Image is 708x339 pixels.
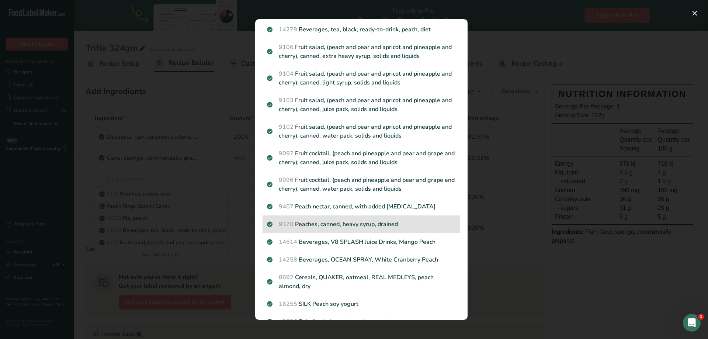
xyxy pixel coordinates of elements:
span: 9106 [279,43,294,51]
p: SILK Peach soy yogurt [267,300,456,308]
p: Fruit cocktail, (peach and pineapple and pear and grape and cherry), canned, juice pack, solids a... [267,149,456,167]
span: 43536 [279,318,297,326]
p: Beverages, V8 SPLASH Juice Drinks, Mango Peach [267,238,456,246]
span: 9097 [279,149,294,158]
p: Fruit salad, (peach and pear and apricot and pineapple and cherry), canned, juice pack, solids an... [267,96,456,114]
p: Beverages, OCEAN SPRAY, White Cranberry Peach [267,255,456,264]
iframe: Intercom live chat [683,314,701,332]
span: 14614 [279,238,297,246]
span: 8692 [279,273,294,281]
span: 16255 [279,300,297,308]
p: Peach nectar, canned, with added [MEDICAL_DATA] [267,202,456,211]
span: 9370 [279,220,294,228]
p: Fruit salad, (peach and pear and apricot and pineapple and cherry), canned, light syrup, solids a... [267,69,456,87]
p: Cereals, QUAKER, oatmeal, REAL MEDLEYS, peach almond, dry [267,273,456,291]
span: 14279 [279,25,297,34]
span: 9102 [279,123,294,131]
p: Babyfood, dessert, peach yogurt [267,317,456,326]
p: Fruit salad, (peach and pear and apricot and pineapple and cherry), canned, extra heavy syrup, so... [267,43,456,60]
span: 1 [698,314,704,320]
span: 9407 [279,203,294,211]
p: Peaches, canned, heavy syrup, drained [267,220,456,229]
span: 9103 [279,96,294,104]
p: Fruit salad, (peach and pear and apricot and pineapple and cherry), canned, water pack, solids an... [267,122,456,140]
span: 9104 [279,70,294,78]
p: Beverages, tea, black, ready-to-drink, peach, diet [267,25,456,34]
span: 9096 [279,176,294,184]
p: Fruit cocktail, (peach and pineapple and pear and grape and cherry), canned, water pack, solids a... [267,176,456,193]
span: 14258 [279,256,297,264]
